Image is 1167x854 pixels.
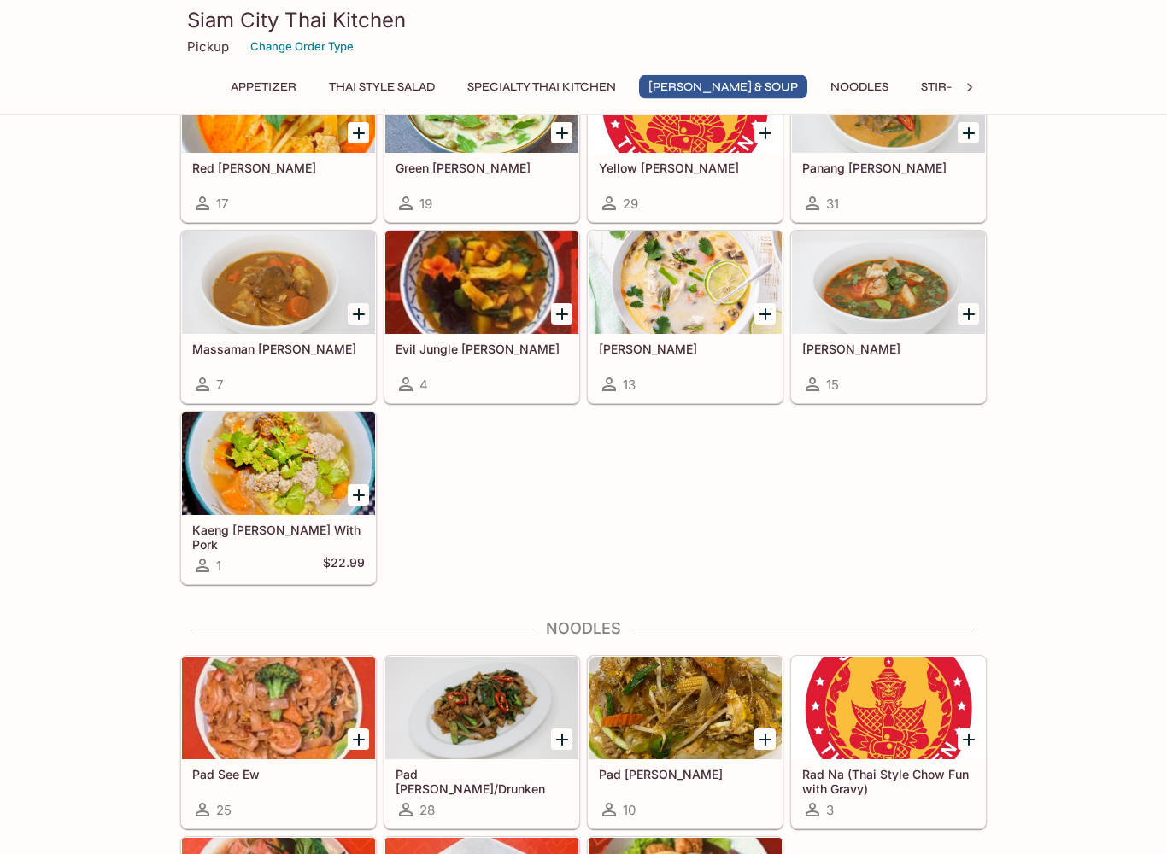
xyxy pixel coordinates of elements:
h5: Yellow [PERSON_NAME] [599,161,771,176]
button: Noodles [821,75,898,99]
div: Massaman Curry [182,232,375,335]
div: Pad See Ew [182,658,375,760]
h5: $22.99 [323,556,365,576]
div: Green Curry [385,51,578,154]
div: Panang Curry [792,51,985,154]
button: Add Rad Na (Thai Style Chow Fun with Gravy) [958,729,979,751]
span: 19 [419,196,432,213]
div: Kaeng Jued Woonsen With Pork [182,413,375,516]
h4: Noodles [180,620,987,639]
a: [PERSON_NAME]15 [791,231,986,404]
h5: Red [PERSON_NAME] [192,161,365,176]
span: 17 [216,196,228,213]
a: Massaman [PERSON_NAME]7 [181,231,376,404]
span: 13 [623,377,636,394]
h3: Siam City Thai Kitchen [187,7,980,33]
h5: Pad See Ew [192,768,365,782]
span: 28 [419,803,435,819]
div: Pad Kee Mao/Drunken Noodle [385,658,578,760]
button: Add Red Curry [348,123,369,144]
h5: Rad Na (Thai Style Chow Fun with Gravy) [802,768,975,796]
span: 10 [623,803,636,819]
span: 7 [216,377,223,394]
h5: Green [PERSON_NAME] [396,161,568,176]
button: Appetizer [221,75,306,99]
button: Change Order Type [243,33,361,60]
button: Add Evil Jungle Curry [551,304,572,325]
a: [PERSON_NAME]13 [588,231,783,404]
a: Evil Jungle [PERSON_NAME]4 [384,231,579,404]
a: Pad [PERSON_NAME]10 [588,657,783,829]
button: Add Kaeng Jued Woonsen With Pork [348,485,369,506]
span: 1 [216,559,221,575]
div: Tom Yum [792,232,985,335]
button: Add Yellow Curry [754,123,776,144]
a: Pad [PERSON_NAME]/Drunken Noodle28 [384,657,579,829]
a: Yellow [PERSON_NAME]29 [588,50,783,223]
a: Kaeng [PERSON_NAME] With Pork1$22.99 [181,412,376,585]
div: Pad Woon Sen [589,658,782,760]
button: Add Tom Yum [958,304,979,325]
h5: Pad [PERSON_NAME]/Drunken Noodle [396,768,568,796]
p: Pickup [187,38,229,55]
h5: Panang [PERSON_NAME] [802,161,975,176]
button: Stir-Fry Dishes [912,75,1031,99]
div: Rad Na (Thai Style Chow Fun with Gravy) [792,658,985,760]
span: 3 [826,803,834,819]
span: 25 [216,803,232,819]
h5: Pad [PERSON_NAME] [599,768,771,782]
span: 4 [419,377,428,394]
button: [PERSON_NAME] & Soup [639,75,807,99]
button: Add Pad Woon Sen [754,729,776,751]
a: Rad Na (Thai Style Chow Fun with Gravy)3 [791,657,986,829]
button: Add Pad Kee Mao/Drunken Noodle [551,729,572,751]
h5: [PERSON_NAME] [599,342,771,357]
span: 15 [826,377,839,394]
h5: Evil Jungle [PERSON_NAME] [396,342,568,357]
span: 29 [623,196,638,213]
div: Yellow Curry [589,51,782,154]
button: Add Panang Curry [958,123,979,144]
div: Tom Kha [589,232,782,335]
a: Red [PERSON_NAME]17 [181,50,376,223]
a: Pad See Ew25 [181,657,376,829]
button: Thai Style Salad [320,75,444,99]
h5: Kaeng [PERSON_NAME] With Pork [192,524,365,552]
div: Evil Jungle Curry [385,232,578,335]
button: Add Tom Kha [754,304,776,325]
button: Add Massaman Curry [348,304,369,325]
h5: [PERSON_NAME] [802,342,975,357]
div: Red Curry [182,51,375,154]
button: Add Pad See Ew [348,729,369,751]
button: Add Green Curry [551,123,572,144]
button: Specialty Thai Kitchen [458,75,625,99]
span: 31 [826,196,839,213]
h5: Massaman [PERSON_NAME] [192,342,365,357]
a: Panang [PERSON_NAME]31 [791,50,986,223]
a: Green [PERSON_NAME]19 [384,50,579,223]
